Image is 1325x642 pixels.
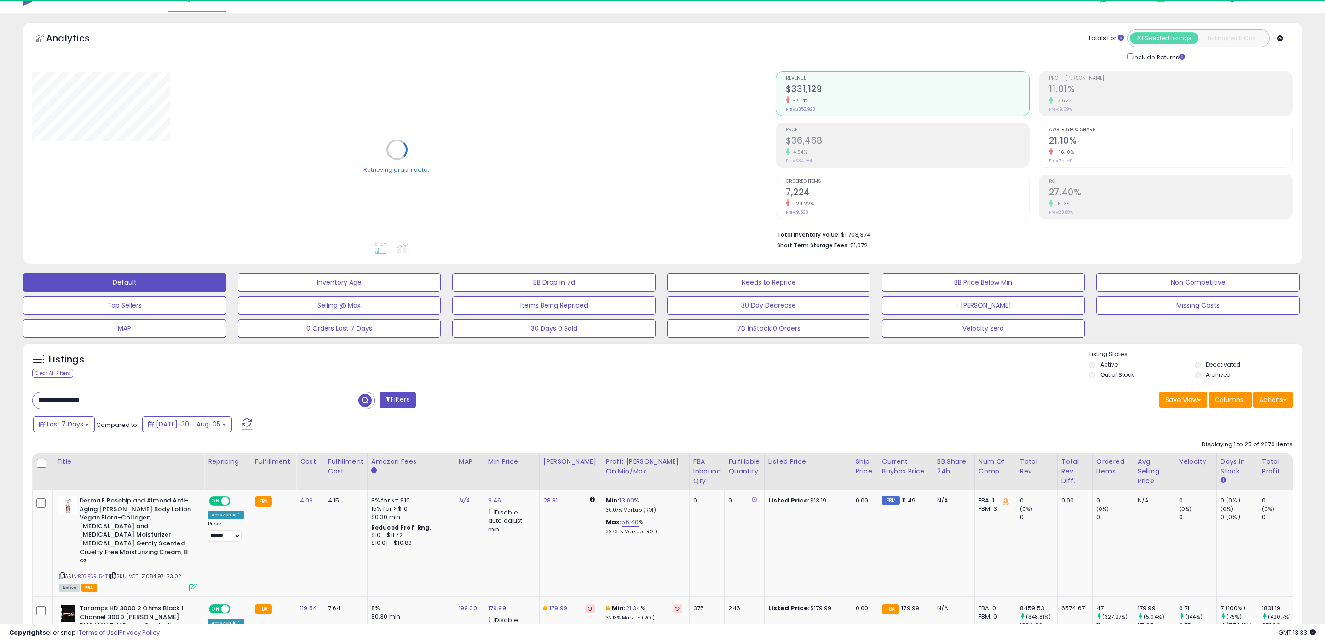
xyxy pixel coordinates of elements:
[59,496,77,515] img: 41g8QiHGmrL._SL40_.jpg
[1221,604,1258,613] div: 7 (100%)
[1179,496,1216,505] div: 0
[1096,496,1134,505] div: 0
[1227,613,1242,620] small: (75%)
[79,628,118,637] a: Terms of Use
[1159,392,1207,408] button: Save View
[59,496,197,590] div: ASIN:
[856,604,871,613] div: 0.00
[1138,496,1168,505] div: N/A
[1096,513,1134,521] div: 0
[1096,604,1134,613] div: 47
[210,497,221,505] span: ON
[452,273,656,292] button: BB Drop in 7d
[488,457,536,467] div: Min Price
[208,511,244,519] div: Amazon AI *
[667,273,870,292] button: Needs to Reprice
[777,231,840,239] b: Total Inventory Value:
[1061,604,1085,613] div: 6574.67
[1120,52,1196,62] div: Include Returns
[1215,395,1244,404] span: Columns
[23,273,226,292] button: Default
[1179,604,1216,613] div: 6.71
[1262,505,1275,513] small: (0%)
[1179,457,1213,467] div: Velocity
[488,604,506,613] a: 179.99
[693,496,718,505] div: 0
[786,84,1029,96] h2: $331,129
[786,158,812,163] small: Prev: $34,784
[786,106,815,112] small: Prev: $358,923
[786,135,1029,148] h2: $36,468
[606,518,682,535] div: %
[1088,34,1124,43] div: Totals For
[979,496,1009,505] div: FBA: 1
[768,457,848,467] div: Listed Price
[786,187,1029,199] h2: 7,224
[626,604,641,613] a: 21.34
[979,457,1012,476] div: Num of Comp.
[328,604,360,613] div: 7.64
[786,210,808,215] small: Prev: 9,533
[777,228,1286,239] li: $1,703,374
[768,496,845,505] div: $13.19
[1100,371,1134,379] label: Out of Stock
[371,505,448,513] div: 15% for > $10
[1209,392,1252,408] button: Columns
[1206,371,1231,379] label: Archived
[882,273,1085,292] button: BB Price Below Min
[901,604,919,613] span: 179.99
[1096,505,1109,513] small: (0%)
[1268,613,1291,620] small: (420.7%)
[1053,97,1072,104] small: 13.62%
[768,604,810,613] b: Listed Price:
[606,518,622,526] b: Max:
[255,496,272,507] small: FBA
[1053,149,1074,156] small: -16.10%
[549,604,567,613] a: 179.99
[23,296,226,315] button: Top Sellers
[768,604,845,613] div: $179.99
[1096,296,1300,315] button: Missing Costs
[371,496,448,505] div: 8% for <= $10
[238,296,441,315] button: Selling @ Max
[328,457,363,476] div: Fulfillment Cost
[238,273,441,292] button: Inventory Age
[459,604,477,613] a: 199.00
[208,521,244,542] div: Preset:
[96,420,138,429] span: Compared to:
[300,496,313,505] a: 4.09
[46,32,108,47] h5: Analytics
[1053,200,1071,207] small: 15.13%
[1221,496,1258,505] div: 0 (0%)
[1100,361,1118,368] label: Active
[238,319,441,338] button: 0 Orders Last 7 Days
[208,457,247,467] div: Repricing
[255,604,272,614] small: FBA
[1262,604,1299,613] div: 1831.19
[882,496,900,505] small: FBM
[1262,513,1299,521] div: 0
[371,513,448,521] div: $0.30 min
[1096,273,1300,292] button: Non Competitive
[1221,513,1258,521] div: 0 (0%)
[1202,440,1293,449] div: Displaying 1 to 25 of 2670 items
[1206,361,1240,368] label: Deactivated
[937,457,971,476] div: BB Share 24h.
[1049,106,1072,112] small: Prev: 9.69%
[9,628,43,637] strong: Copyright
[328,496,360,505] div: 4.15
[1026,613,1051,620] small: (348.81%)
[1049,179,1292,184] span: ROI
[1049,210,1073,215] small: Prev: 23.80%
[1221,505,1233,513] small: (0%)
[728,496,757,505] div: 0
[109,572,181,580] span: | SKU: VCT-21084.97-$3.02
[1049,84,1292,96] h2: 11.01%
[937,604,968,613] div: N/A
[363,165,431,174] div: Retrieving graph data..
[49,353,84,366] h5: Listings
[1096,457,1130,476] div: Ordered Items
[371,531,448,539] div: $10 - $11.72
[619,496,634,505] a: 13.00
[902,496,916,505] span: 11.49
